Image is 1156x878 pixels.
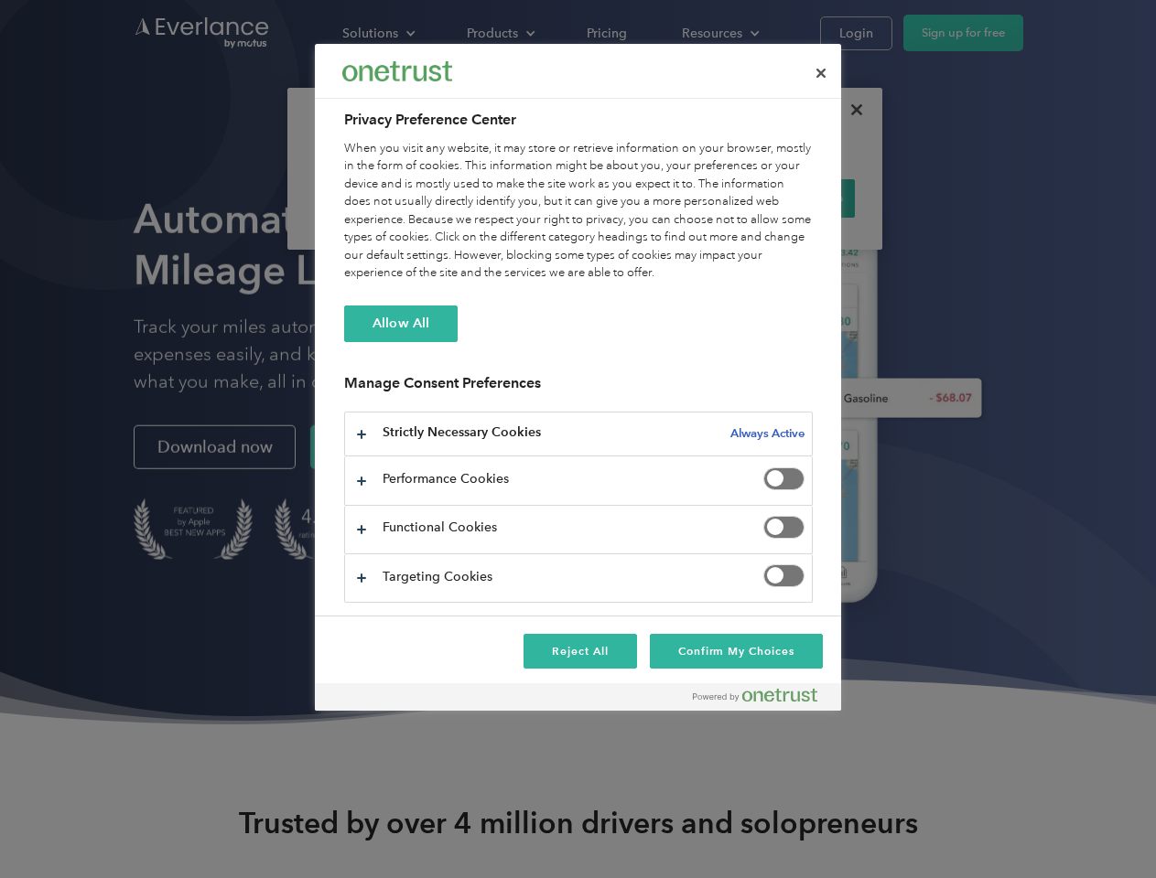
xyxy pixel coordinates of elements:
[650,634,823,669] button: Confirm My Choices
[342,61,452,80] img: Everlance
[801,53,841,93] button: Close
[344,109,813,131] h2: Privacy Preference Center
[693,688,832,711] a: Powered by OneTrust Opens in a new Tab
[524,634,637,669] button: Reject All
[344,374,813,402] h3: Manage Consent Preferences
[342,53,452,90] div: Everlance
[315,44,841,711] div: Privacy Preference Center
[693,688,817,702] img: Powered by OneTrust Opens in a new Tab
[315,44,841,711] div: Preference center
[344,305,458,342] button: Allow All
[344,140,813,283] div: When you visit any website, it may store or retrieve information on your browser, mostly in the f...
